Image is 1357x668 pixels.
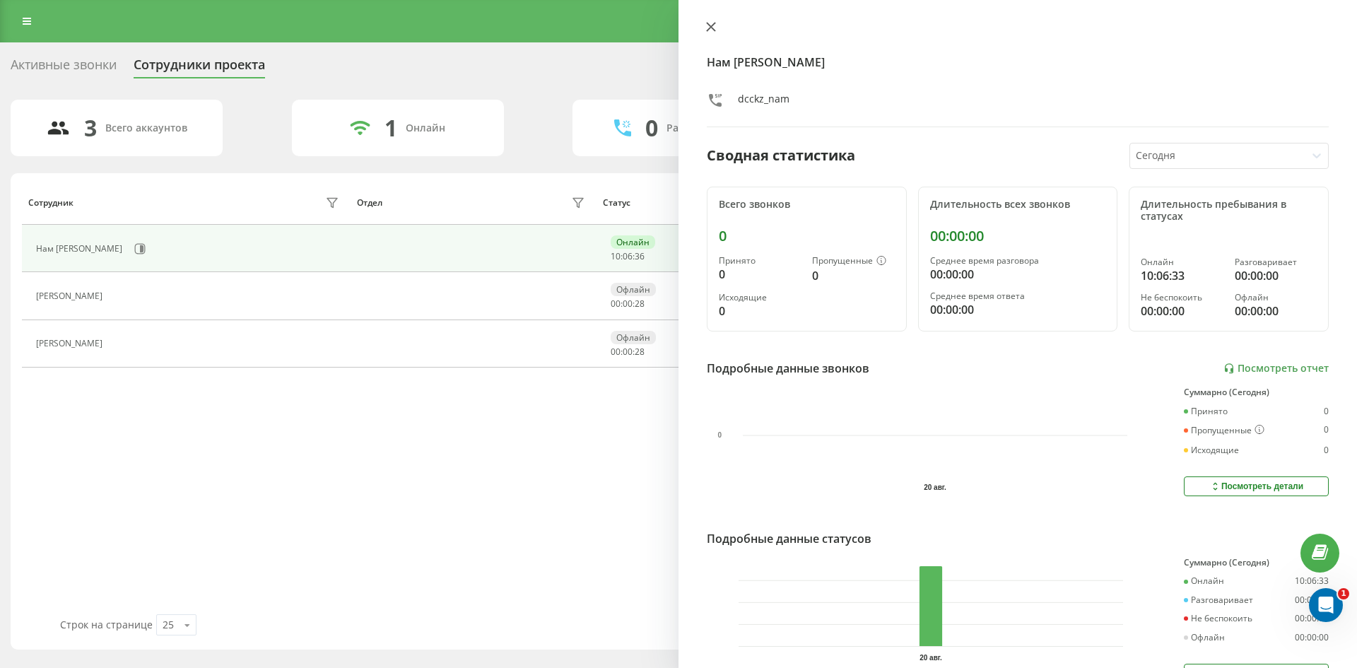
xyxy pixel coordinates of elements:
div: Разговаривают [666,122,744,134]
div: 0 [812,267,894,284]
span: 00 [611,298,621,310]
div: Всего аккаунтов [105,122,187,134]
div: Онлайн [611,235,655,249]
div: Офлайн [1235,293,1317,303]
div: 10:06:33 [1141,267,1223,284]
div: [PERSON_NAME] [36,291,106,301]
div: Офлайн [611,331,656,344]
div: Онлайн [1141,257,1223,267]
div: 10:06:33 [1295,576,1329,586]
div: 0 [1324,406,1329,416]
span: 28 [635,298,645,310]
span: 28 [635,346,645,358]
span: 1 [1338,588,1349,599]
div: Онлайн [406,122,445,134]
div: Исходящие [719,293,801,303]
div: Суммарно (Сегодня) [1184,558,1329,568]
span: 10 [611,250,621,262]
div: 3 [84,115,97,141]
div: 00:00:00 [1235,303,1317,320]
div: 00:00:00 [930,228,1106,245]
iframe: Intercom live chat [1309,588,1343,622]
div: Сводная статистика [707,145,855,166]
div: Статус [603,198,630,208]
div: Офлайн [611,283,656,296]
div: : : [611,299,645,309]
div: Разговаривает [1235,257,1317,267]
h4: Нам [PERSON_NAME] [707,54,1329,71]
div: Подробные данные звонков [707,360,869,377]
div: Пропущенные [812,256,894,267]
div: Принято [1184,406,1228,416]
div: Среднее время ответа [930,291,1106,301]
a: Посмотреть отчет [1223,363,1329,375]
div: Сотрудник [28,198,74,208]
div: [PERSON_NAME] [36,339,106,348]
text: 20 авг. [920,654,942,662]
span: 00 [623,346,633,358]
div: Принято [719,256,801,266]
div: Активные звонки [11,57,117,79]
div: 0 [1324,425,1329,436]
div: Посмотреть детали [1209,481,1303,492]
div: Пропущенные [1184,425,1264,436]
div: Сотрудники проекта [134,57,265,79]
div: 0 [719,303,801,320]
button: Посмотреть детали [1184,476,1329,496]
div: dcckz_nam [738,92,789,112]
div: : : [611,252,645,262]
span: 36 [635,250,645,262]
div: Не беспокоить [1184,614,1252,623]
div: Длительность всех звонков [930,199,1106,211]
div: 00:00:00 [1295,633,1329,643]
div: 0 [719,228,895,245]
span: Строк на странице [60,618,153,631]
div: Не беспокоить [1141,293,1223,303]
div: 25 [163,618,174,632]
div: 00:00:00 [1295,595,1329,605]
div: Исходящие [1184,445,1239,455]
div: Суммарно (Сегодня) [1184,387,1329,397]
div: Разговаривает [1184,595,1253,605]
span: 06 [623,250,633,262]
div: Нам [PERSON_NAME] [36,244,126,254]
div: 00:00:00 [1295,614,1329,623]
div: Всего звонков [719,199,895,211]
div: Длительность пребывания в статусах [1141,199,1317,223]
div: Среднее время разговора [930,256,1106,266]
span: 00 [623,298,633,310]
div: Подробные данные статусов [707,530,871,547]
div: 00:00:00 [1141,303,1223,320]
div: 0 [645,115,658,141]
text: 0 [717,432,722,440]
div: 0 [719,266,801,283]
text: 20 авг. [924,484,946,491]
div: : : [611,347,645,357]
div: Офлайн [1184,633,1225,643]
div: 1 [384,115,397,141]
div: 00:00:00 [930,266,1106,283]
div: Онлайн [1184,576,1224,586]
div: 00:00:00 [1235,267,1317,284]
div: 00:00:00 [930,301,1106,318]
div: Отдел [357,198,382,208]
div: 0 [1324,445,1329,455]
span: 00 [611,346,621,358]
